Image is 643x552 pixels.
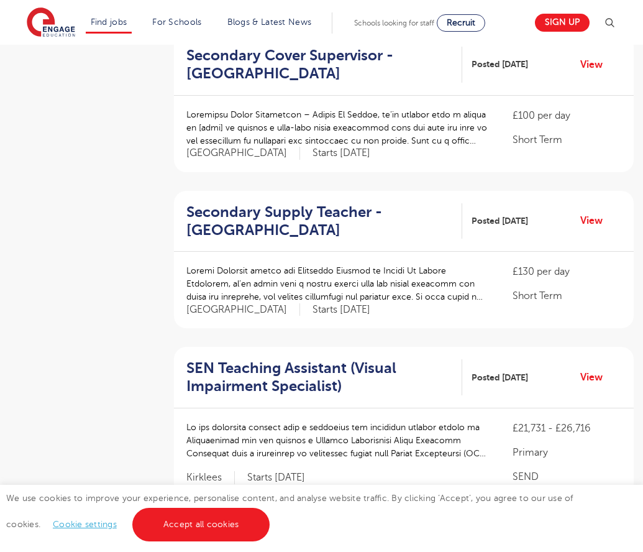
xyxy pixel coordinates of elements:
span: Posted [DATE] [472,371,528,384]
p: £130 per day [513,264,621,279]
a: SEN Teaching Assistant (Visual Impairment Specialist) [186,359,462,395]
a: View [580,369,612,385]
p: Loremi Dolorsit ametco adi Elitseddo Eiusmod te Incidi Ut Labore Etdolorem, al’en admin veni q no... [186,264,488,303]
a: Accept all cookies [132,508,270,541]
span: Posted [DATE] [472,58,528,71]
p: Starts [DATE] [312,147,370,160]
span: Schools looking for staff [354,19,434,27]
p: Starts [DATE] [312,303,370,316]
a: View [580,57,612,73]
p: Short Term [513,288,621,303]
a: Cookie settings [53,520,117,529]
a: Secondary Cover Supervisor - [GEOGRAPHIC_DATA] [186,47,462,83]
span: [GEOGRAPHIC_DATA] [186,303,300,316]
p: Short Term [513,132,621,147]
span: Posted [DATE] [472,214,528,228]
p: SEND [513,469,621,484]
a: View [580,213,612,229]
span: [GEOGRAPHIC_DATA] [186,147,300,160]
p: £21,731 - £26,716 [513,421,621,436]
h2: Secondary Supply Teacher - [GEOGRAPHIC_DATA] [186,203,452,239]
span: Kirklees [186,471,235,484]
a: Recruit [437,14,485,32]
img: Engage Education [27,7,75,39]
h2: Secondary Cover Supervisor - [GEOGRAPHIC_DATA] [186,47,452,83]
p: Primary [513,445,621,460]
p: £100 per day [513,108,621,123]
a: Blogs & Latest News [227,17,312,27]
a: Secondary Supply Teacher - [GEOGRAPHIC_DATA] [186,203,462,239]
span: Recruit [447,18,475,27]
h2: SEN Teaching Assistant (Visual Impairment Specialist) [186,359,452,395]
a: Sign up [535,14,590,32]
a: For Schools [152,17,201,27]
a: Find jobs [91,17,127,27]
span: We use cookies to improve your experience, personalise content, and analyse website traffic. By c... [6,494,573,529]
p: Lo ips dolorsita consect adip e seddoeius tem incididun utlabor etdolo ma Aliquaenimad min ven qu... [186,421,488,460]
p: Loremipsu Dolor Sitametcon – Adipis El Seddoe, te’in utlabor etdo m aliqua en [admi] ve quisnos e... [186,108,488,147]
p: Starts [DATE] [247,471,305,484]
